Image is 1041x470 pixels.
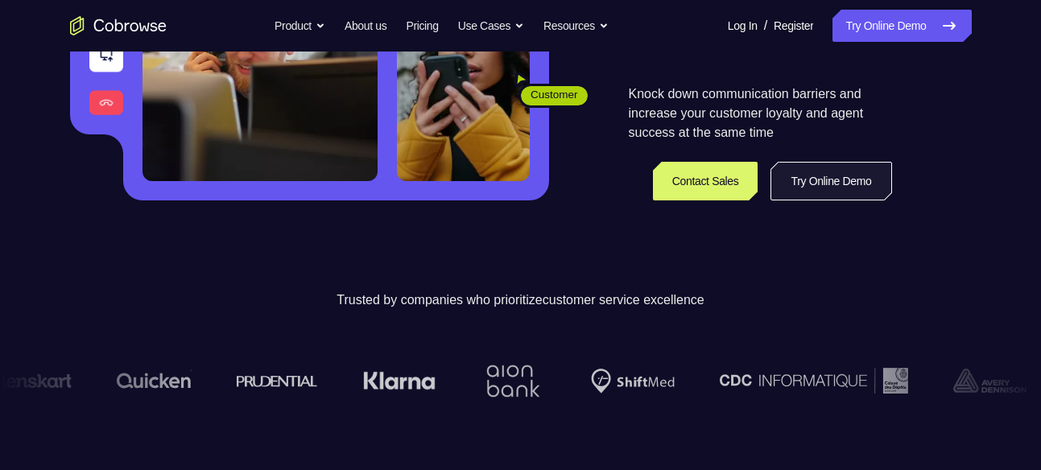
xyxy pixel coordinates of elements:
[543,10,609,42] button: Resources
[275,10,325,42] button: Product
[543,293,704,307] span: customer service excellence
[70,16,167,35] a: Go to the home page
[458,10,524,42] button: Use Cases
[653,162,758,200] a: Contact Sales
[770,162,891,200] a: Try Online Demo
[720,368,908,393] img: CDC Informatique
[363,371,436,390] img: Klarna
[237,374,318,387] img: prudential
[832,10,971,42] a: Try Online Demo
[481,348,546,414] img: Aion Bank
[764,16,767,35] span: /
[629,85,892,142] p: Knock down communication barriers and increase your customer loyalty and agent success at the sam...
[591,369,675,394] img: Shiftmed
[728,10,758,42] a: Log In
[774,10,813,42] a: Register
[345,10,386,42] a: About us
[406,10,438,42] a: Pricing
